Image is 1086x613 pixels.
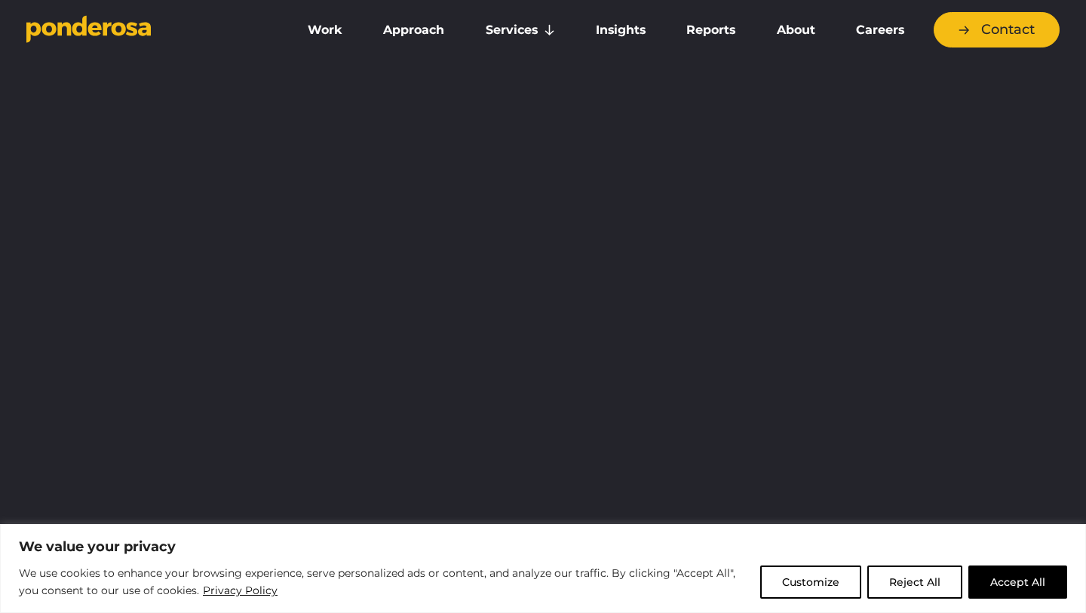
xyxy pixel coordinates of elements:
a: Approach [366,14,462,46]
button: Accept All [968,565,1067,599]
a: Reports [669,14,753,46]
button: Reject All [867,565,962,599]
p: We use cookies to enhance your browsing experience, serve personalized ads or content, and analyz... [19,565,749,600]
a: About [759,14,832,46]
a: Contact [934,12,1060,48]
a: Work [290,14,360,46]
button: Customize [760,565,861,599]
a: Privacy Policy [202,581,278,599]
a: Careers [839,14,922,46]
p: We value your privacy [19,538,1067,556]
a: Go to homepage [26,15,268,45]
a: Services [468,14,572,46]
a: Insights [578,14,663,46]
